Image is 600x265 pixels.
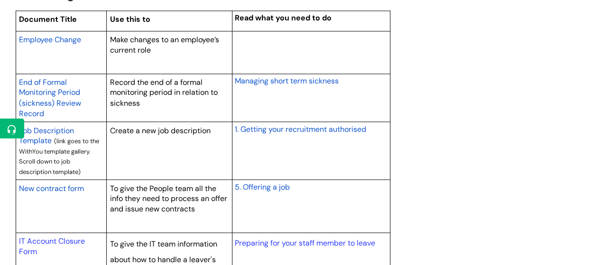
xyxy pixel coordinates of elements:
span: Employee Change [19,35,81,45]
span: End of Formal Monitoring Period (sickness) Review Record [19,77,81,118]
a: 1. Getting your recruitment authorised [234,123,366,134]
span: Create a new job description [110,125,211,135]
span: Make changes to an employee’s current role [110,35,219,55]
span: Read what you need to do [234,13,331,23]
span: Managing short term sickness [234,76,338,86]
span: 1. Getting your recruitment authorised [234,124,366,134]
a: Managing short term sickness [234,75,338,86]
span: New contract form [19,183,84,193]
a: End of Formal Monitoring Period (sickness) Review Record [19,76,81,119]
a: IT Account Closure Form [19,236,85,256]
a: Employee Change [19,34,81,45]
span: (link goes to the WithYou template gallery. Scroll down to job description template) [19,137,99,175]
span: 5. Offering a job [234,182,289,192]
span: Job Description Template [19,125,74,146]
span: To give the People team all the info they need to process an offer and issue new contracts [110,183,227,213]
a: Job Description Template [19,124,74,146]
a: 5. Offering a job [234,181,289,192]
a: Preparing for your staff member to leave [234,238,375,247]
span: Use this to [110,14,150,24]
span: Document Title [19,14,77,24]
span: Record the end of a formal monitoring period in relation to sickness [110,77,218,108]
a: New contract form [19,182,84,193]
